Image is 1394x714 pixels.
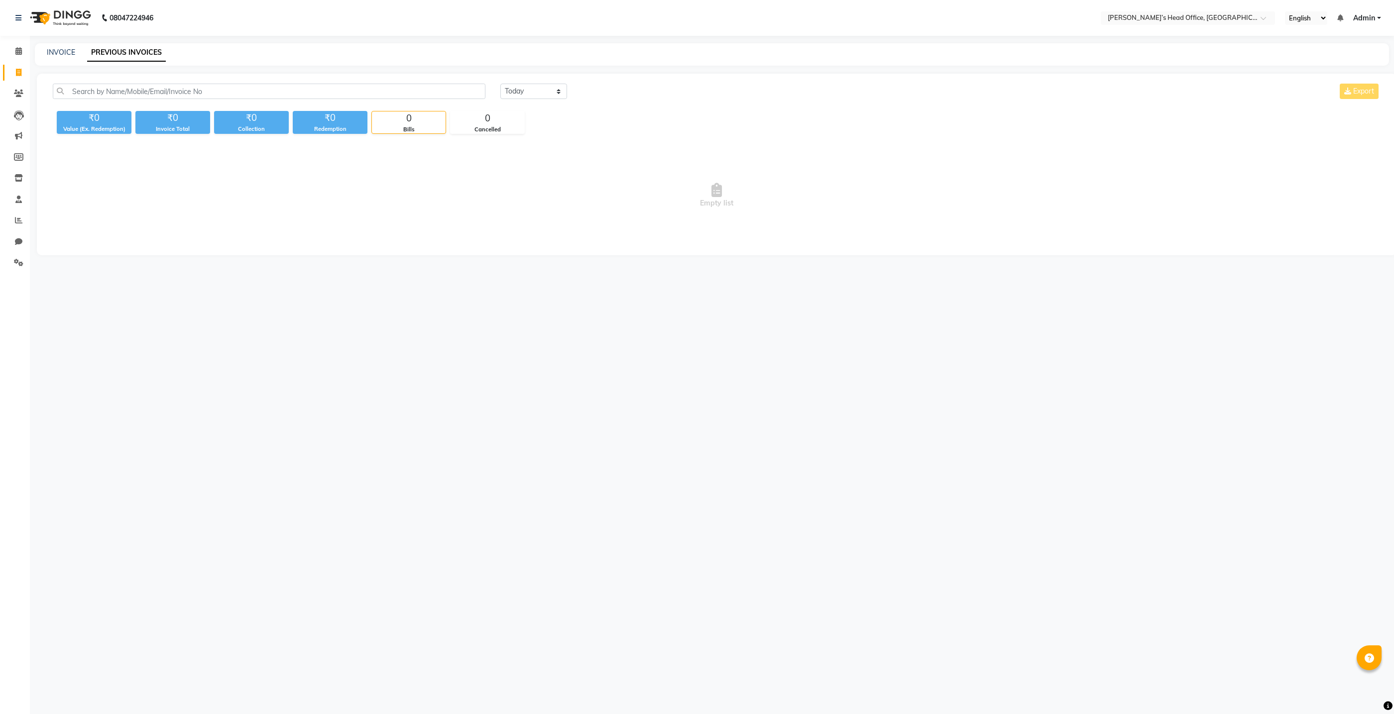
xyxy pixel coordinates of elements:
[451,125,524,134] div: Cancelled
[1352,674,1384,704] iframe: chat widget
[57,111,131,125] div: ₹0
[57,125,131,133] div: Value (Ex. Redemption)
[293,125,367,133] div: Redemption
[451,111,524,125] div: 0
[87,44,166,62] a: PREVIOUS INVOICES
[135,125,210,133] div: Invoice Total
[372,125,446,134] div: Bills
[53,146,1381,245] span: Empty list
[135,111,210,125] div: ₹0
[53,84,485,99] input: Search by Name/Mobile/Email/Invoice No
[25,4,94,32] img: logo
[214,111,289,125] div: ₹0
[1353,13,1375,23] span: Admin
[293,111,367,125] div: ₹0
[214,125,289,133] div: Collection
[372,111,446,125] div: 0
[110,4,153,32] b: 08047224946
[47,48,75,57] a: INVOICE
